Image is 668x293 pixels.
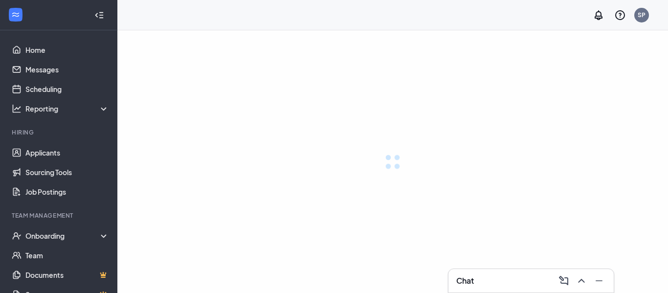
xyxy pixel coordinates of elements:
a: Home [25,40,109,60]
button: Minimize [590,273,606,289]
div: SP [638,11,646,19]
svg: ChevronUp [576,275,587,287]
svg: Minimize [593,275,605,287]
div: Team Management [12,211,107,220]
div: Hiring [12,128,107,136]
svg: Collapse [94,10,104,20]
button: ChevronUp [573,273,588,289]
a: Scheduling [25,79,109,99]
svg: QuestionInfo [614,9,626,21]
a: Messages [25,60,109,79]
a: Sourcing Tools [25,162,109,182]
a: DocumentsCrown [25,265,109,285]
svg: Notifications [593,9,604,21]
svg: WorkstreamLogo [11,10,21,20]
a: Team [25,246,109,265]
svg: Analysis [12,104,22,113]
a: Job Postings [25,182,109,202]
svg: UserCheck [12,231,22,241]
h3: Chat [456,275,474,286]
a: Applicants [25,143,109,162]
div: Onboarding [25,231,110,241]
svg: ComposeMessage [558,275,570,287]
button: ComposeMessage [555,273,571,289]
div: Reporting [25,104,110,113]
